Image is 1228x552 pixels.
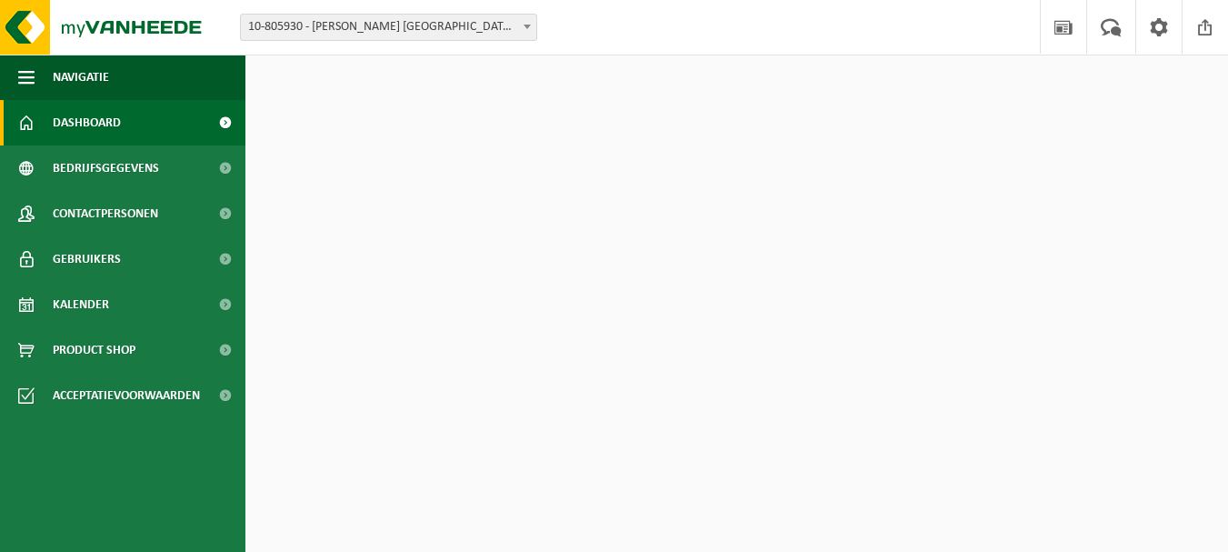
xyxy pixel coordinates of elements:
span: Gebruikers [53,236,121,282]
span: Acceptatievoorwaarden [53,373,200,418]
span: Kalender [53,282,109,327]
span: Contactpersonen [53,191,158,236]
span: 10-805930 - JOHN CRANE BELGIUM NV - MERKSEM [240,14,537,41]
span: 10-805930 - JOHN CRANE BELGIUM NV - MERKSEM [241,15,536,40]
span: Navigatie [53,55,109,100]
span: Bedrijfsgegevens [53,146,159,191]
span: Product Shop [53,327,135,373]
span: Dashboard [53,100,121,146]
